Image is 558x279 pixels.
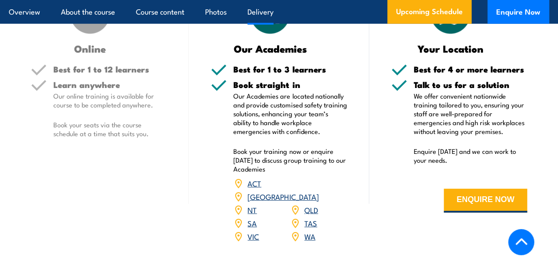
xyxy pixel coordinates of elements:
p: Book your seats via the course schedule at a time that suits you. [53,120,167,138]
button: ENQUIRE NOW [444,189,527,213]
a: WA [304,231,315,241]
h5: Best for 1 to 3 learners [233,65,347,73]
a: VIC [247,231,259,241]
p: Our Academies are located nationally and provide customised safety training solutions, enhancing ... [233,92,347,136]
a: [GEOGRAPHIC_DATA] [247,191,318,202]
a: SA [247,218,257,228]
p: Our online training is available for course to be completed anywhere. [53,92,167,109]
h5: Talk to us for a solution [414,80,527,89]
h3: Online [31,43,149,54]
a: ACT [247,178,261,188]
p: Book your training now or enquire [DATE] to discuss group training to our Academies [233,147,347,173]
h3: Your Location [391,43,509,54]
h5: Book straight in [233,80,347,89]
h3: Our Academies [211,43,329,54]
h5: Best for 1 to 12 learners [53,65,167,73]
h5: Best for 4 or more learners [414,65,527,73]
p: Enquire [DATE] and we can work to your needs. [414,147,527,164]
a: TAS [304,218,317,228]
a: NT [247,204,257,215]
p: We offer convenient nationwide training tailored to you, ensuring your staff are well-prepared fo... [414,92,527,136]
a: QLD [304,204,318,215]
h5: Learn anywhere [53,80,167,89]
